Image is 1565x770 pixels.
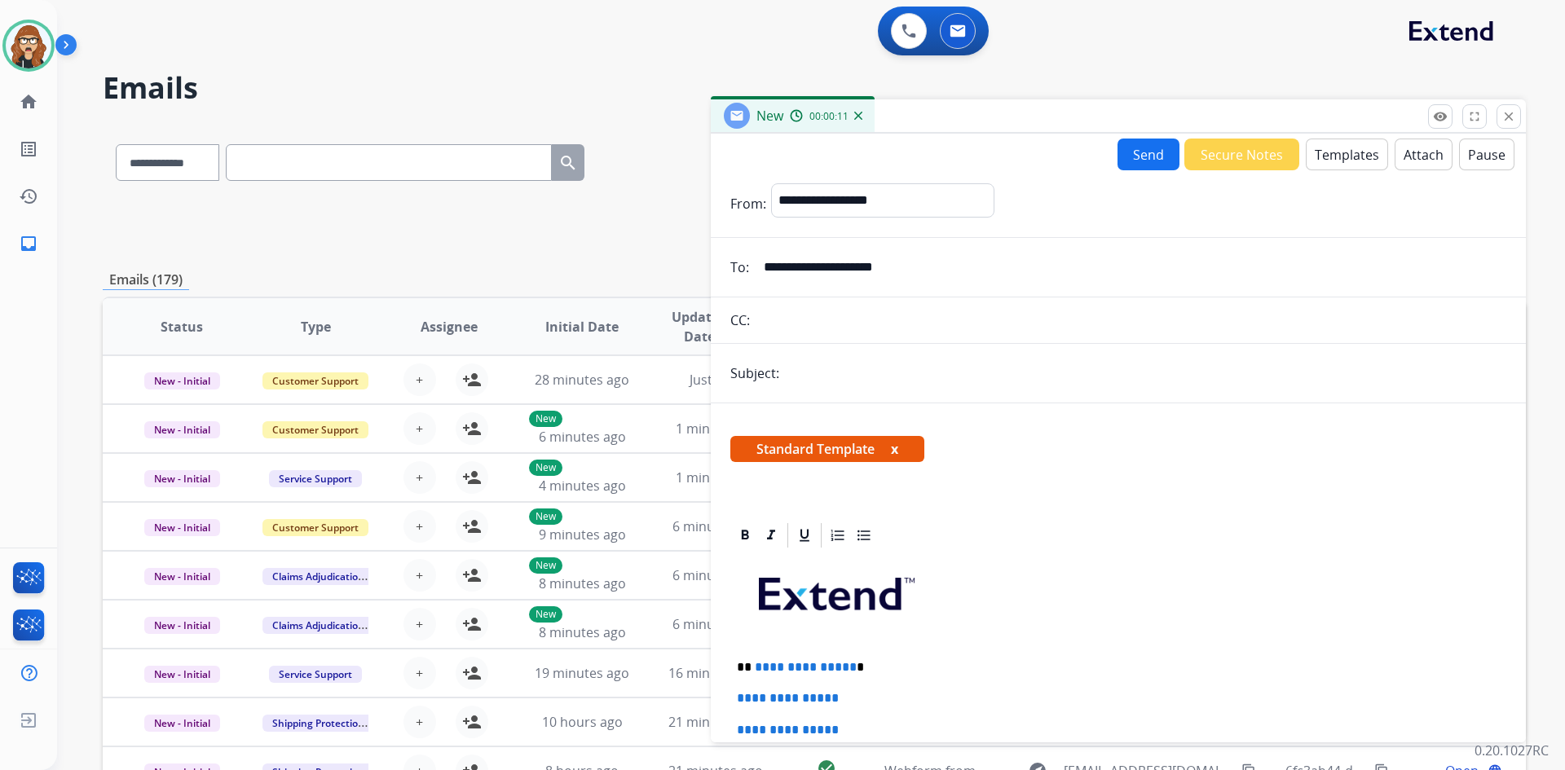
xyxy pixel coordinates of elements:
[539,526,626,543] span: 9 minutes ago
[733,523,757,548] div: Bold
[529,460,562,476] p: New
[542,713,623,731] span: 10 hours ago
[144,568,220,585] span: New - Initial
[792,523,817,548] div: Underline
[1467,109,1482,124] mat-icon: fullscreen
[462,565,482,585] mat-icon: person_add
[269,470,362,487] span: Service Support
[416,663,423,683] span: +
[403,608,436,640] button: +
[403,559,436,592] button: +
[1475,741,1549,760] p: 0.20.1027RC
[690,371,742,389] span: Just now
[1118,139,1179,170] button: Send
[676,420,756,438] span: 1 minute ago
[421,317,478,337] span: Assignee
[103,270,189,290] p: Emails (179)
[529,508,562,525] p: New
[144,421,220,438] span: New - Initial
[668,713,763,731] span: 21 minutes ago
[529,557,562,574] p: New
[1306,139,1388,170] button: Templates
[103,72,1526,104] h2: Emails
[144,715,220,732] span: New - Initial
[539,623,626,641] span: 8 minutes ago
[416,419,423,438] span: +
[144,617,220,634] span: New - Initial
[462,419,482,438] mat-icon: person_add
[262,372,368,389] span: Customer Support
[19,187,38,206] mat-icon: history
[891,439,898,459] button: x
[529,606,562,623] p: New
[1395,139,1453,170] button: Attach
[262,715,374,732] span: Shipping Protection
[403,461,436,494] button: +
[1501,109,1516,124] mat-icon: close
[663,307,737,346] span: Updated Date
[416,614,423,634] span: +
[809,110,849,123] span: 00:00:11
[416,468,423,487] span: +
[668,664,763,682] span: 16 minutes ago
[301,317,331,337] span: Type
[403,706,436,738] button: +
[462,468,482,487] mat-icon: person_add
[756,107,783,125] span: New
[262,519,368,536] span: Customer Support
[826,523,850,548] div: Ordered List
[269,666,362,683] span: Service Support
[730,194,766,213] p: From:
[535,371,629,389] span: 28 minutes ago
[1433,109,1448,124] mat-icon: remove_red_eye
[144,519,220,536] span: New - Initial
[672,615,760,633] span: 6 minutes ago
[462,712,482,732] mat-icon: person_add
[161,317,203,337] span: Status
[676,469,756,486] span: 1 minute ago
[416,712,423,732] span: +
[262,421,368,438] span: Customer Support
[759,523,783,548] div: Italic
[403,510,436,543] button: +
[19,234,38,253] mat-icon: inbox
[403,412,436,445] button: +
[539,428,626,446] span: 6 minutes ago
[730,257,749,277] p: To:
[144,470,220,487] span: New - Initial
[730,363,779,383] p: Subject:
[558,153,578,173] mat-icon: search
[539,477,626,495] span: 4 minutes ago
[462,517,482,536] mat-icon: person_add
[416,565,423,585] span: +
[403,657,436,689] button: +
[6,23,51,68] img: avatar
[672,517,760,535] span: 6 minutes ago
[672,566,760,584] span: 6 minutes ago
[730,436,924,462] span: Standard Template
[462,663,482,683] mat-icon: person_add
[19,92,38,112] mat-icon: home
[545,317,619,337] span: Initial Date
[416,370,423,389] span: +
[262,617,374,634] span: Claims Adjudication
[1459,139,1514,170] button: Pause
[144,372,220,389] span: New - Initial
[403,363,436,396] button: +
[416,517,423,536] span: +
[19,139,38,159] mat-icon: list_alt
[529,411,562,427] p: New
[539,574,626,592] span: 8 minutes ago
[144,666,220,683] span: New - Initial
[535,664,629,682] span: 19 minutes ago
[262,568,374,585] span: Claims Adjudication
[462,370,482,389] mat-icon: person_add
[1184,139,1299,170] button: Secure Notes
[730,310,750,330] p: CC:
[852,523,876,548] div: Bullet List
[462,614,482,634] mat-icon: person_add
